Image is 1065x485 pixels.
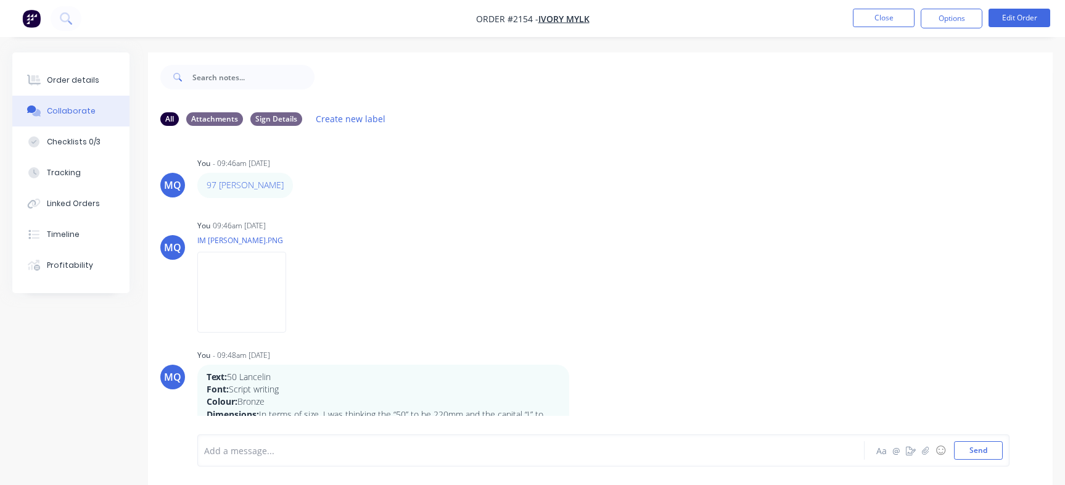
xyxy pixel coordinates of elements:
button: Create new label [310,110,392,127]
div: Profitability [47,260,93,271]
strong: Font: [207,383,229,395]
p: 50 Lancelin [207,371,560,383]
button: Profitability [12,250,130,281]
div: Checklists 0/3 [47,136,101,147]
p: Bronze [207,396,560,408]
div: - 09:46am [DATE] [213,158,270,169]
div: Linked Orders [47,198,100,209]
button: Tracking [12,157,130,188]
button: Options [921,9,982,28]
input: Search notes... [192,65,315,89]
div: Tracking [47,167,81,178]
button: Timeline [12,219,130,250]
p: IM [PERSON_NAME].PNG [197,235,298,246]
button: Checklists 0/3 [12,126,130,157]
button: Collaborate [12,96,130,126]
div: All [160,112,179,126]
div: Attachments [186,112,243,126]
button: Linked Orders [12,188,130,219]
a: Ivory Mylk [538,13,590,25]
button: Aa [874,443,889,458]
div: MQ [164,370,181,384]
div: Timeline [47,229,80,240]
div: Sign Details [250,112,302,126]
img: Factory [22,9,41,28]
p: Script writing [207,383,560,396]
button: ☺ [933,443,948,458]
div: - 09:48am [DATE] [213,350,270,361]
div: Collaborate [47,106,96,117]
div: You [197,350,210,361]
div: MQ [164,240,181,255]
button: @ [889,443,903,458]
span: Order #2154 - [476,13,538,25]
button: Send [954,441,1003,460]
p: In terms of size, I was thinking the “50” to be 220mm and the capital “L” to also be 220mm with a... [207,408,560,446]
div: MQ [164,178,181,193]
strong: Dimensions: [207,408,259,420]
button: Order details [12,65,130,96]
div: You [197,220,210,231]
button: Close [853,9,915,27]
div: You [197,158,210,169]
a: 97 [PERSON_NAME] [207,179,284,191]
div: 09:46am [DATE] [213,220,266,231]
strong: Colour: [207,396,237,407]
button: Edit Order [989,9,1050,27]
strong: Text: [207,371,227,383]
div: Order details [47,75,99,86]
